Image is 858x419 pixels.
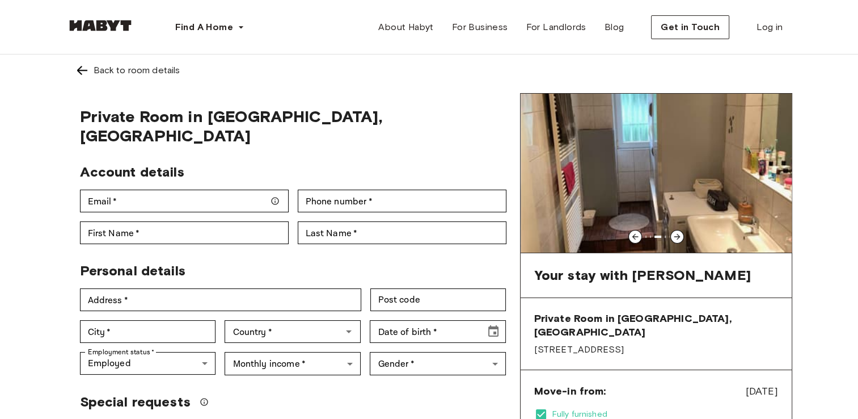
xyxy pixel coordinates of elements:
[756,20,783,34] span: Log in
[534,267,751,284] span: Your stay with [PERSON_NAME]
[66,20,134,31] img: Habyt
[80,320,216,343] div: City
[747,16,792,39] a: Log in
[517,16,595,39] a: For Landlords
[75,64,89,77] img: Left pointing arrow
[270,196,280,206] svg: Make sure your email is correct — we'll send your booking details there.
[80,352,216,375] div: Employed
[80,164,184,180] span: Account details
[88,347,155,357] label: Employment status
[378,20,433,34] span: About Habyt
[605,20,624,34] span: Blog
[534,384,606,398] span: Move-in from:
[661,20,720,34] span: Get in Touch
[80,107,506,145] span: Private Room in [GEOGRAPHIC_DATA], [GEOGRAPHIC_DATA]
[298,221,506,244] div: Last Name
[66,55,792,86] a: Left pointing arrowBack to room details
[526,20,586,34] span: For Landlords
[746,384,778,399] span: [DATE]
[534,343,778,356] span: [STREET_ADDRESS]
[80,288,361,311] div: Address
[80,190,289,212] div: Email
[200,397,209,407] svg: We'll do our best to accommodate your request, but please note we can't guarantee it will be poss...
[370,288,506,311] div: Post code
[651,15,729,39] button: Get in Touch
[80,221,289,244] div: First Name
[521,94,792,253] img: Image of the room
[452,20,508,34] span: For Business
[166,16,253,39] button: Find A Home
[94,64,180,77] div: Back to room details
[482,320,505,343] button: Choose date
[341,324,357,340] button: Open
[80,393,191,410] span: Special requests
[443,16,517,39] a: For Business
[534,312,778,339] span: Private Room in [GEOGRAPHIC_DATA], [GEOGRAPHIC_DATA]
[369,16,442,39] a: About Habyt
[175,20,233,34] span: Find A Home
[80,262,185,279] span: Personal details
[298,190,506,212] div: Phone number
[595,16,633,39] a: Blog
